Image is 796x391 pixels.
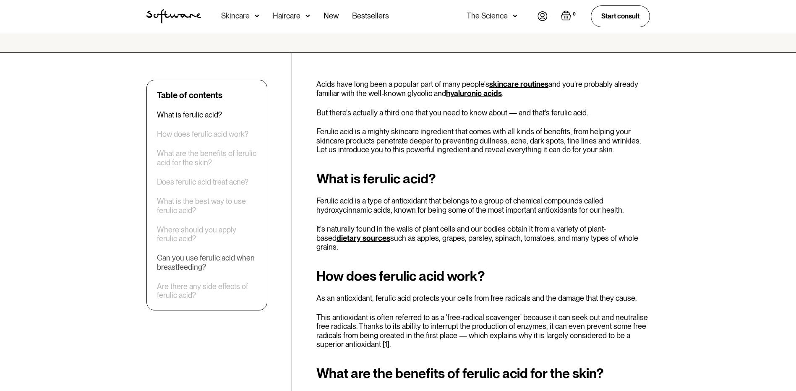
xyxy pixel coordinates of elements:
p: But there's actually a third one that you need to know about — and that's ferulic acid. [316,108,650,117]
a: Start consult [591,5,650,27]
a: What is the best way to use ferulic acid? [157,197,257,215]
div: 0 [571,10,577,18]
div: Table of contents [157,90,222,100]
a: What is ferulic acid? [157,110,222,120]
p: Ferulic acid is a type of antioxidant that belongs to a group of chemical compounds called hydrox... [316,196,650,214]
h2: How does ferulic acid work? [316,268,650,284]
div: Skincare [221,12,250,20]
h2: What is ferulic acid? [316,171,650,186]
a: Open empty cart [561,10,577,22]
a: Does ferulic acid treat acne? [157,177,248,187]
img: arrow down [305,12,310,20]
a: How does ferulic acid work? [157,130,248,139]
img: arrow down [255,12,259,20]
a: hyaluronic acids [446,89,502,98]
div: The Science [467,12,508,20]
a: dietary sources [337,234,390,242]
p: As an antioxidant, ferulic acid protects your cells from free radicals and the damage that they c... [316,294,650,303]
p: Ferulic acid is a mighty skincare ingredient that comes with all kinds of benefits, from helping ... [316,127,650,154]
a: Are there any side effects of ferulic acid? [157,282,257,300]
a: Can you use ferulic acid when breastfeeding? [157,253,257,271]
h2: What are the benefits of ferulic acid for the skin? [316,366,650,381]
p: This antioxidant is often referred to as a 'free-radical scavenger' because it can seek out and n... [316,313,650,349]
p: Acids have long been a popular part of many people's and you're probably already familiar with th... [316,80,650,98]
div: Haircare [273,12,300,20]
a: skincare routines [489,80,548,89]
a: home [146,9,201,23]
a: What are the benefits of ferulic acid for the skin? [157,149,257,167]
p: It's naturally found in the walls of plant cells and our bodies obtain it from a variety of plant... [316,224,650,252]
img: arrow down [513,12,517,20]
a: Where should you apply ferulic acid? [157,225,257,243]
img: Software Logo [146,9,201,23]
